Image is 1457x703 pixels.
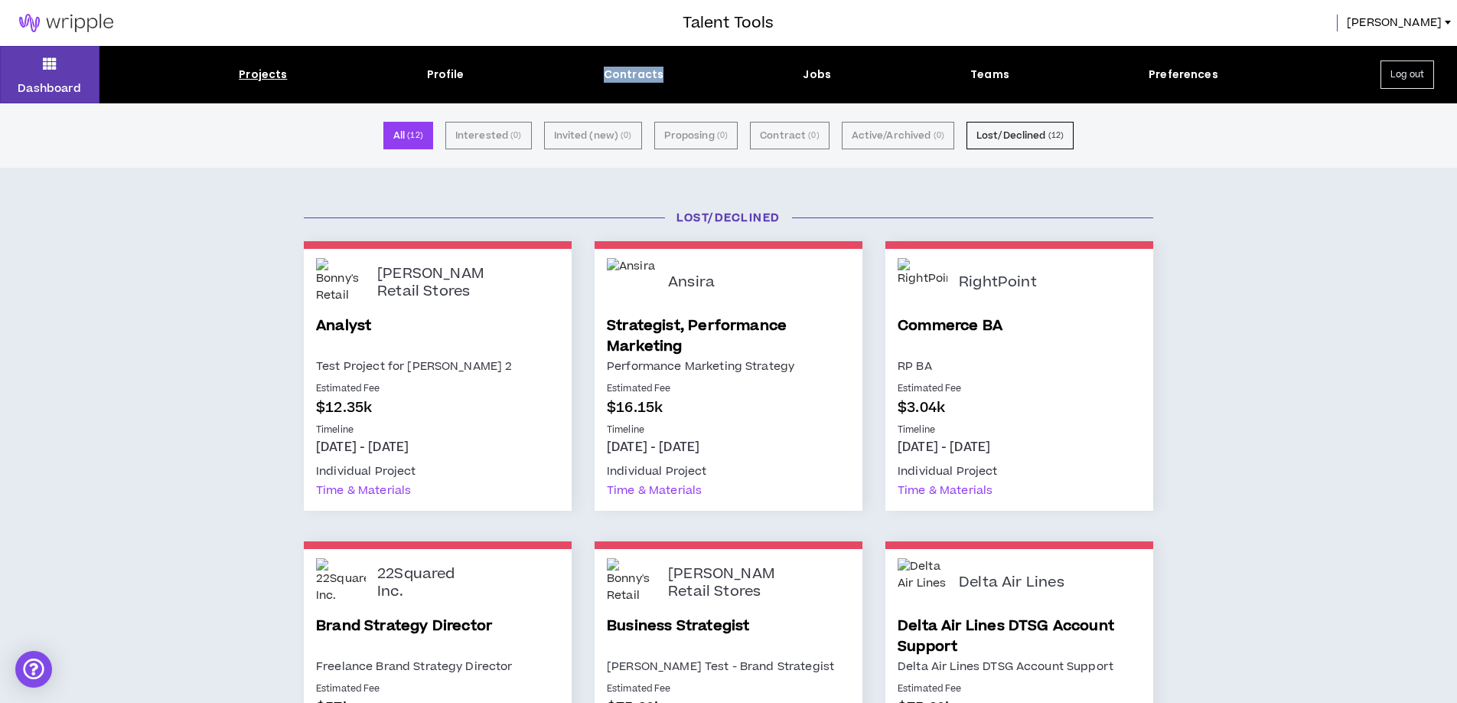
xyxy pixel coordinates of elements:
[607,357,850,376] p: Performance Marketing Strategy
[898,382,1141,396] p: Estimated Fee
[607,682,850,696] p: Estimated Fee
[316,616,559,657] a: Brand Strategy Director
[544,122,642,149] button: Invited (new) (0)
[427,67,464,83] div: Profile
[898,657,1141,676] p: Delta Air Lines DTSG Account Support
[316,423,559,437] p: Timeline
[15,651,52,688] div: Open Intercom Messenger
[607,439,850,456] p: [DATE] - [DATE]
[1347,15,1442,31] span: [PERSON_NAME]
[316,682,559,696] p: Estimated Fee
[607,657,850,676] p: [PERSON_NAME] Test - Brand Strategist
[966,122,1074,149] button: Lost/Declined (12)
[292,210,1165,226] h3: Lost/Declined
[607,558,657,608] img: Bonny's Retail Stores
[808,129,819,142] small: ( 0 )
[377,266,484,300] p: [PERSON_NAME]'s Retail Stores
[445,122,532,149] button: Interested (0)
[683,11,774,34] h3: Talent Tools
[959,574,1064,592] p: Delta Air Lines
[898,439,1141,456] p: [DATE] - [DATE]
[898,462,998,481] div: Individual Project
[316,316,559,357] a: Analyst
[316,258,366,308] img: Bonny's Retail Stores
[607,316,850,357] a: Strategist, Performance Marketing
[668,566,775,600] p: [PERSON_NAME]'s Retail Stores
[316,657,559,676] p: Freelance Brand Strategy Director
[607,423,850,437] p: Timeline
[604,67,663,83] div: Contracts
[607,397,850,418] p: $16.15k
[842,122,954,149] button: Active/Archived (0)
[407,129,423,142] small: ( 12 )
[316,357,559,376] p: Test Project for [PERSON_NAME] 2
[750,122,829,149] button: Contract (0)
[1149,67,1218,83] div: Preferences
[654,122,738,149] button: Proposing (0)
[18,80,81,96] p: Dashboard
[898,481,993,500] div: Time & Materials
[898,616,1141,657] a: Delta Air Lines DTSG Account Support
[621,129,631,142] small: ( 0 )
[717,129,728,142] small: ( 0 )
[316,439,559,456] p: [DATE] - [DATE]
[1380,60,1434,89] button: Log out
[970,67,1009,83] div: Teams
[607,462,707,481] div: Individual Project
[898,558,947,608] img: Delta Air Lines
[316,382,559,396] p: Estimated Fee
[316,558,366,608] img: 22Squared Inc.
[607,382,850,396] p: Estimated Fee
[898,423,1141,437] p: Timeline
[377,566,484,600] p: 22Squared Inc.
[898,397,1141,418] p: $3.04k
[510,129,521,142] small: ( 0 )
[316,397,559,418] p: $12.35k
[383,122,433,149] button: All (12)
[959,274,1037,292] p: RightPoint
[898,258,947,308] img: RightPoint
[898,357,1141,376] p: RP BA
[668,274,715,292] p: Ansira
[607,481,702,500] div: Time & Materials
[803,67,831,83] div: Jobs
[1048,129,1064,142] small: ( 12 )
[934,129,944,142] small: ( 0 )
[607,616,850,657] a: Business Strategist
[316,462,416,481] div: Individual Project
[898,682,1141,696] p: Estimated Fee
[607,258,657,308] img: Ansira
[898,316,1141,357] a: Commerce BA
[316,481,411,500] div: Time & Materials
